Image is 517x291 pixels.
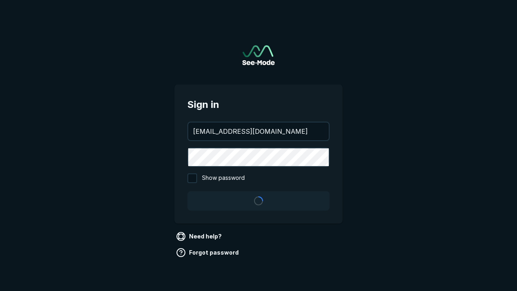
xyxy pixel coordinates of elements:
span: Sign in [187,97,330,112]
a: Go to sign in [242,45,275,65]
img: See-Mode Logo [242,45,275,65]
a: Forgot password [174,246,242,259]
span: Show password [202,173,245,183]
input: your@email.com [188,122,329,140]
a: Need help? [174,230,225,243]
